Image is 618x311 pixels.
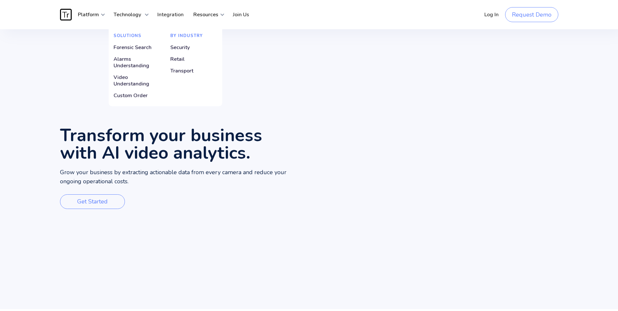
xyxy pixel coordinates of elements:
div: Resources [188,5,225,24]
div: Alarms Understanding [114,56,161,69]
div: Custom Order [114,92,148,99]
a: Transport [165,65,222,77]
a: Log In [479,5,503,24]
a: Custom Order [109,90,165,101]
div: Technology [109,5,149,24]
a: home [60,9,73,20]
a: Get Started [60,194,125,209]
a: Retail [165,53,222,65]
strong: Technology [114,11,141,18]
a: Integration [152,5,188,24]
div: Forensic Search [114,44,151,51]
div: Video Understanding [114,74,161,87]
strong: Resources [193,11,218,18]
a: Alarms Understanding [109,53,165,71]
a: Request Demo [505,7,558,22]
img: Traces Logo [60,9,72,20]
a: Join Us [228,5,254,24]
div: Transport [170,68,193,74]
a: Forensic Search [109,42,165,53]
div: Security [170,44,190,51]
nav: Technology [109,24,222,106]
div: Platform [73,5,105,24]
a: Video Understanding [109,71,165,90]
h1: Transform your business with AI video analytics. [60,126,309,162]
p: Grow your business by extracting actionable data from every camera and reduce your ongoing operat... [60,168,309,186]
strong: By Industry [170,33,203,39]
a: Security [165,42,222,53]
div: Retail [170,56,185,62]
strong: Solutions [114,33,141,39]
strong: Platform [78,11,99,18]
